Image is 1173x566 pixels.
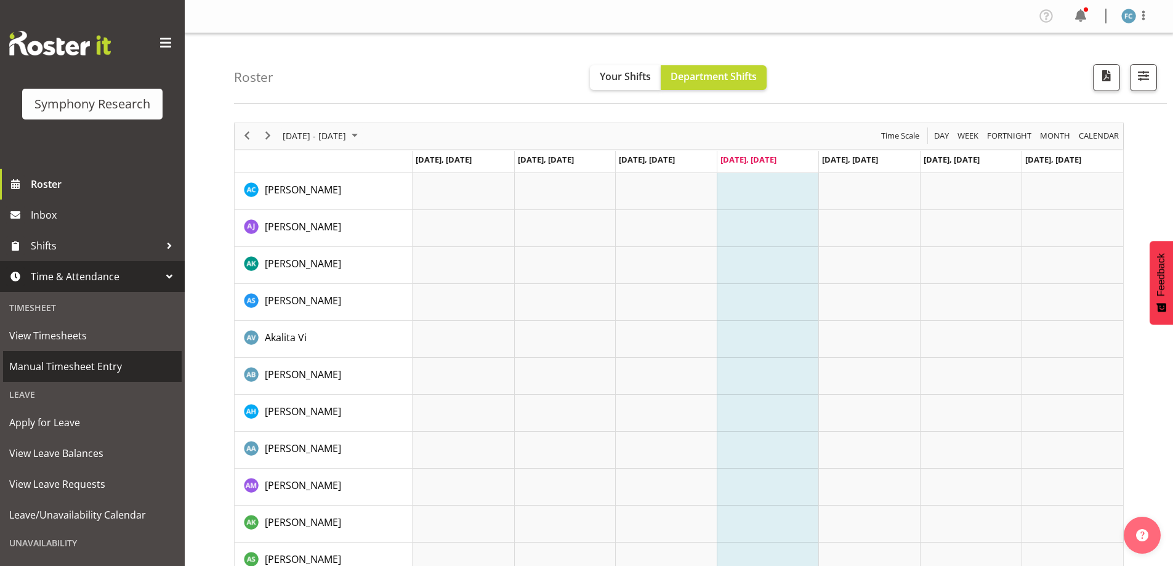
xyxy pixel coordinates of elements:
span: Your Shifts [600,70,651,83]
button: Filter Shifts [1130,64,1157,91]
img: help-xxl-2.png [1136,529,1148,541]
span: Feedback [1156,253,1167,296]
a: Apply for Leave [3,407,182,438]
div: Timesheet [3,295,182,320]
span: View Leave Requests [9,475,175,493]
span: View Timesheets [9,326,175,345]
span: Department Shifts [671,70,757,83]
img: Rosterit website logo [9,31,111,55]
h4: Roster [234,70,273,84]
button: Download a PDF of the roster according to the set date range. [1093,64,1120,91]
div: Leave [3,382,182,407]
span: Manual Timesheet Entry [9,357,175,376]
img: fisi-cook-lagatule1979.jpg [1121,9,1136,23]
span: Roster [31,175,179,193]
button: Your Shifts [590,65,661,90]
div: Unavailability [3,530,182,556]
span: Shifts [31,237,160,255]
button: Feedback - Show survey [1150,241,1173,325]
button: Department Shifts [661,65,767,90]
div: Symphony Research [34,95,150,113]
span: Apply for Leave [9,413,175,432]
a: Leave/Unavailability Calendar [3,499,182,530]
span: Time & Attendance [31,267,160,286]
a: View Timesheets [3,320,182,351]
span: Inbox [31,206,179,224]
a: View Leave Requests [3,469,182,499]
a: Manual Timesheet Entry [3,351,182,382]
span: Leave/Unavailability Calendar [9,506,175,524]
span: View Leave Balances [9,444,175,463]
a: View Leave Balances [3,438,182,469]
